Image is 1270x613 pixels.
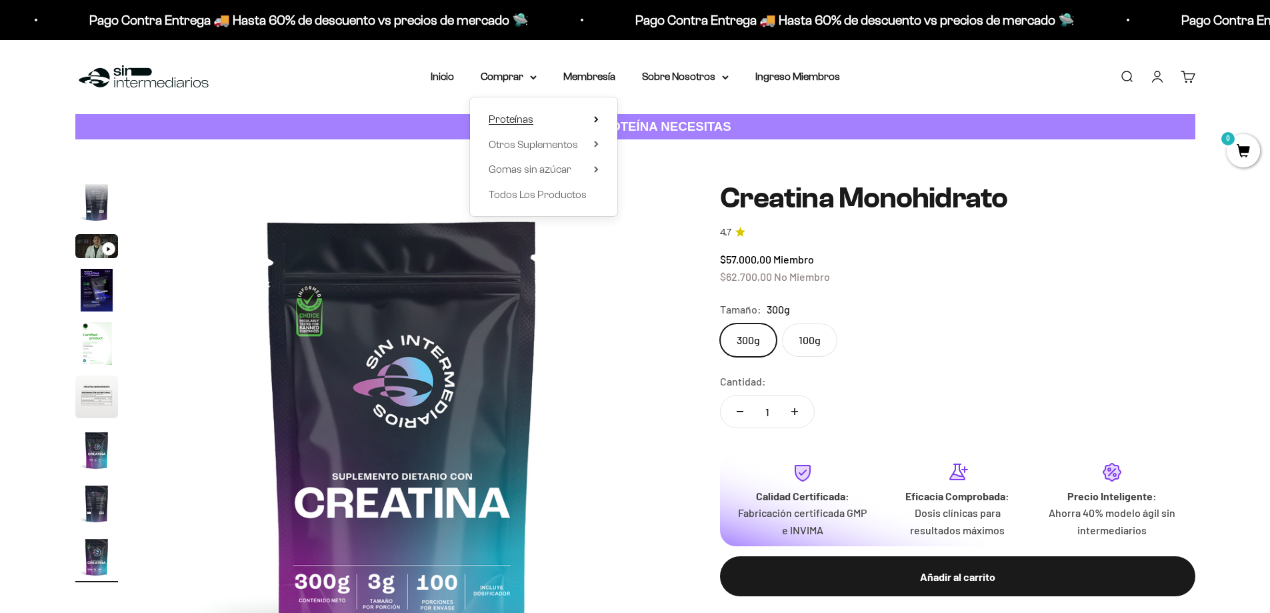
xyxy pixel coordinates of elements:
button: Ir al artículo 9 [75,536,118,582]
span: $57.000,00 [720,253,771,265]
button: Ir al artículo 8 [75,482,118,529]
button: Ir al artículo 5 [75,322,118,369]
a: 4.74.7 de 5.0 estrellas [720,225,1195,240]
span: Otros Suplementos [489,139,578,150]
button: Añadir al carrito [720,556,1195,596]
button: Ir al artículo 4 [75,269,118,316]
a: CUANTA PROTEÍNA NECESITAS [75,114,1195,140]
a: 0 [1227,145,1260,159]
button: Ir al artículo 3 [75,234,118,262]
img: Creatina Monohidrato [75,536,118,578]
a: Ingreso Miembros [755,71,840,82]
button: Reducir cantidad [721,396,759,428]
p: Dosis clínicas para resultados máximos [891,504,1024,538]
p: Pago Contra Entrega 🚚 Hasta 60% de descuento vs precios de mercado 🛸 [89,9,529,31]
img: Creatina Monohidrato [75,322,118,365]
span: $62.700,00 [720,270,772,283]
img: Creatina Monohidrato [75,376,118,418]
img: Creatina Monohidrato [75,181,118,223]
img: Creatina Monohidrato [75,482,118,525]
span: Gomas sin azúcar [489,163,571,175]
label: Cantidad: [720,373,766,390]
p: Fabricación certificada GMP e INVIMA [736,504,869,538]
a: Todos Los Productos [489,186,599,203]
strong: CUANTA PROTEÍNA NECESITAS [539,119,731,133]
a: Inicio [431,71,454,82]
img: Creatina Monohidrato [75,269,118,312]
p: Ahorra 40% modelo ágil sin intermediarios [1045,504,1179,538]
summary: Gomas sin azúcar [489,161,599,178]
strong: Precio Inteligente: [1067,490,1157,502]
button: Ir al artículo 2 [75,181,118,227]
a: Membresía [563,71,615,82]
button: Aumentar cantidad [775,396,814,428]
span: Proteínas [489,113,533,125]
mark: 0 [1220,131,1236,147]
summary: Otros Suplementos [489,136,599,153]
strong: Eficacia Comprobada: [905,490,1009,502]
span: Todos Los Productos [489,189,587,200]
p: Pago Contra Entrega 🚚 Hasta 60% de descuento vs precios de mercado 🛸 [635,9,1075,31]
strong: Calidad Certificada: [756,490,849,502]
h1: Creatina Monohidrato [720,182,1195,214]
img: Creatina Monohidrato [75,429,118,472]
button: Ir al artículo 6 [75,376,118,422]
button: Ir al artículo 7 [75,429,118,476]
div: Añadir al carrito [747,568,1169,586]
span: No Miembro [774,270,830,283]
span: 300g [767,301,790,318]
summary: Proteínas [489,111,599,128]
span: 4.7 [720,225,731,240]
legend: Tamaño: [720,301,761,318]
summary: Comprar [481,68,537,85]
span: Miembro [773,253,814,265]
summary: Sobre Nosotros [642,68,729,85]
